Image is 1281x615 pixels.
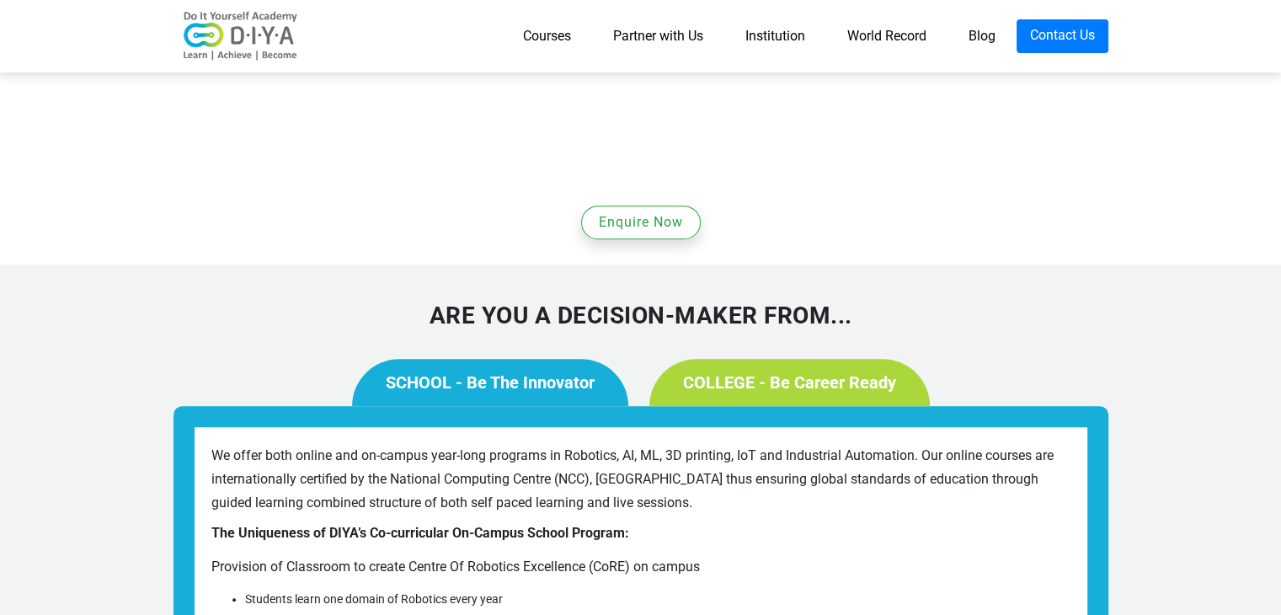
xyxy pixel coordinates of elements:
[173,298,1108,334] div: Are you a decision-maker from...
[649,359,930,406] a: COLLEGE - Be Career Ready
[211,444,1070,515] div: We offer both online and on-campus year-long programs in Robotics, AI, ML, 3D printing, IoT and I...
[245,591,1070,608] li: Students learn one domain of Robotics every year
[173,11,308,61] img: logo-v2.png
[211,557,1070,577] p: Provision of Classroom to create Centre Of Robotics Excellence (CoRE) on campus
[352,359,628,406] a: SCHOOL - Be The Innovator
[724,19,826,53] a: Institution
[592,19,724,53] a: Partner with Us
[502,19,592,53] a: Courses
[581,206,701,239] button: Enquire Now
[211,525,629,541] b: The Uniqueness of DIYA’s Co-curricular On-Campus School Program:
[826,19,947,53] a: World Record
[1017,19,1108,53] a: Contact Us
[947,19,1017,53] a: Blog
